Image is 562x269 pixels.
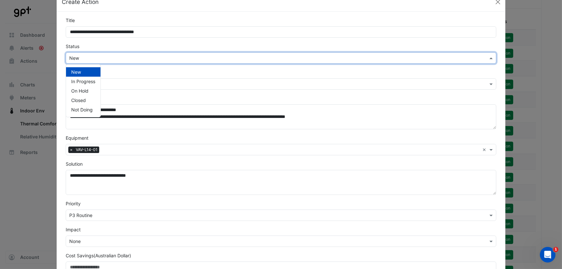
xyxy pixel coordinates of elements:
[482,146,488,153] span: Clear
[71,97,86,103] span: Closed
[71,69,81,75] span: New
[66,17,75,24] label: Title
[66,64,101,117] ng-dropdown-panel: Options list
[68,147,74,153] span: ×
[71,79,95,84] span: In Progress
[66,134,88,141] label: Equipment
[66,226,81,233] label: Impact
[71,88,88,94] span: On Hold
[66,200,81,207] label: Priority
[540,247,555,263] iframe: Intercom live chat
[71,107,93,112] span: Not Doing
[66,160,83,167] label: Solution
[66,43,79,50] label: Status
[553,247,558,252] span: 1
[66,252,131,259] label: Cost Savings (Australian Dollar)
[74,147,99,153] span: VAV-L14-01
